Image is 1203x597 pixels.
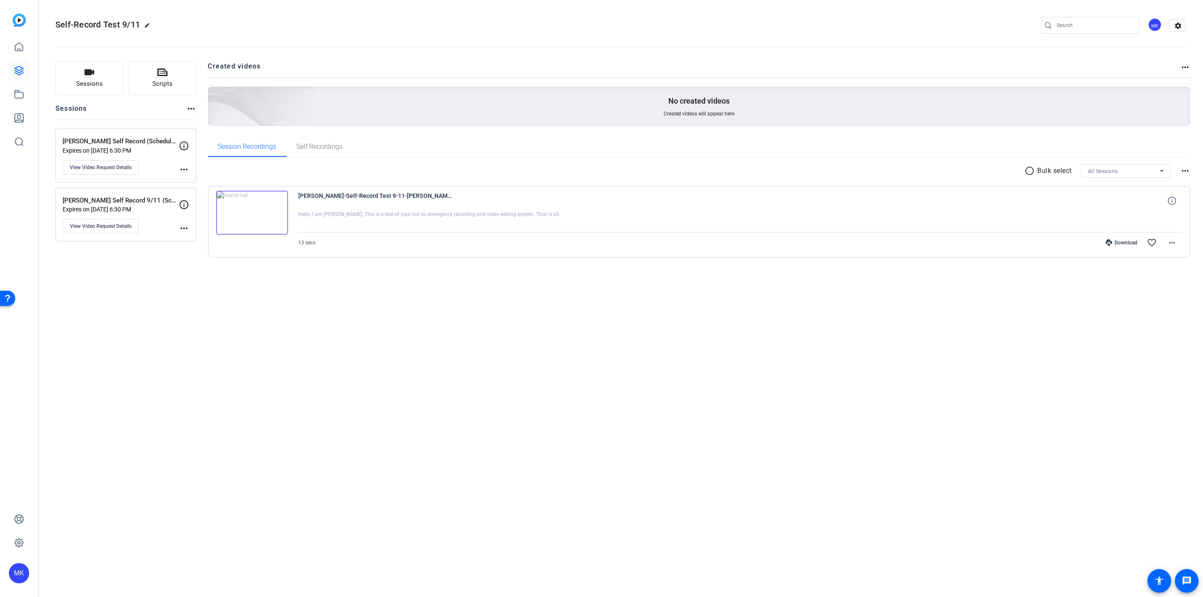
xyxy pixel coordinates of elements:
[179,223,189,233] mat-icon: more_horiz
[63,219,139,233] button: View Video Request Details
[55,19,140,30] span: Self-Record Test 9/11
[1180,166,1190,176] mat-icon: more_horiz
[70,223,132,230] span: View Video Request Details
[179,164,189,175] mat-icon: more_horiz
[1057,20,1133,30] input: Search
[63,147,179,154] p: Expires on [DATE] 6:30 PM
[1088,168,1118,174] span: All Sessions
[299,191,455,211] span: [PERSON_NAME]-Self-Record Test 9-11-[PERSON_NAME] Self Record -Scheduled--1757615795440-webcam
[299,240,316,246] span: 13 secs
[13,14,26,27] img: blue-gradient.svg
[63,160,139,175] button: View Video Request Details
[208,61,1181,78] h2: Created videos
[1025,166,1038,176] mat-icon: radio_button_unchecked
[668,96,730,106] p: No created videos
[144,22,154,33] mat-icon: edit
[1148,18,1163,33] ngx-avatar: Monica Kozlowski
[1170,19,1187,32] mat-icon: settings
[113,3,315,186] img: Creted videos background
[1038,166,1072,176] p: Bulk select
[70,164,132,171] span: View Video Request Details
[55,104,87,120] h2: Sessions
[664,110,735,117] span: Created videos will appear here
[186,104,196,114] mat-icon: more_horiz
[216,191,288,235] img: thumb-nail
[1154,576,1165,586] mat-icon: accessibility
[1147,238,1157,248] mat-icon: favorite_border
[152,79,173,89] span: Scripts
[9,563,29,583] div: MK
[129,61,197,95] button: Scripts
[63,137,179,146] p: [PERSON_NAME] Self Record (Scheduled)
[1148,18,1162,32] div: MK
[55,61,124,95] button: Sessions
[297,143,343,150] span: Self Recordings
[1167,238,1177,248] mat-icon: more_horiz
[1182,576,1192,586] mat-icon: message
[76,79,103,89] span: Sessions
[218,143,277,150] span: Session Recordings
[63,206,179,213] p: Expires on [DATE] 6:30 PM
[1101,239,1142,246] div: Download
[63,196,179,205] p: [PERSON_NAME] Self Record 9/11 (Scheduled)
[1180,62,1190,72] mat-icon: more_horiz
